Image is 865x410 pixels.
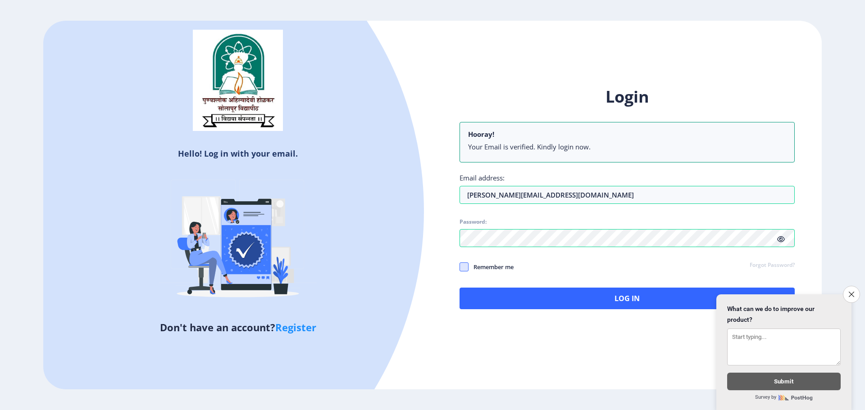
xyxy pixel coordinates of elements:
[193,30,283,131] img: sulogo.png
[460,218,487,225] label: Password:
[460,86,795,108] h1: Login
[750,261,795,270] a: Forgot Password?
[469,261,514,272] span: Remember me
[275,320,316,334] a: Register
[468,130,494,139] b: Hooray!
[460,173,505,182] label: Email address:
[159,162,317,320] img: Verified-rafiki.svg
[460,186,795,204] input: Email address
[460,288,795,309] button: Log In
[468,142,786,151] li: Your Email is verified. Kindly login now.
[50,320,426,334] h5: Don't have an account?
